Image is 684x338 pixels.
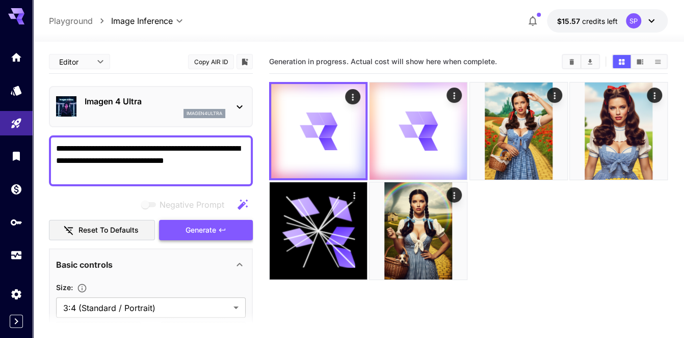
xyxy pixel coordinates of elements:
p: Imagen 4 Ultra [85,95,225,107]
div: Clear ImagesDownload All [562,54,600,69]
div: Wallet [10,183,22,195]
button: Clear Images [563,55,581,68]
div: Actions [446,187,462,203]
button: Show images in grid view [613,55,630,68]
img: 9k= [470,82,567,180]
div: $15.57196 [557,16,618,26]
button: Show images in video view [631,55,649,68]
span: $15.57 [557,17,582,25]
div: Settings [10,288,22,300]
div: Playground [10,117,22,130]
div: Actions [647,88,662,103]
img: Z [370,182,467,279]
span: Generate [186,224,216,237]
button: $15.57196SP [547,9,668,33]
div: Models [10,84,22,97]
span: Negative prompts are not compatible with the selected model. [139,198,232,211]
div: Usage [10,249,22,262]
button: Reset to defaults [49,220,155,241]
span: 3:4 (Standard / Portrait) [63,302,229,314]
div: Actions [446,88,462,103]
div: Basic controls [56,252,246,277]
button: Copy AIR ID [188,54,234,69]
button: Adjust the dimensions of the generated image by specifying its width and height in pixels, or sel... [73,283,91,293]
span: Generation in progress. Actual cost will show here when complete. [269,57,497,66]
a: Playground [49,15,93,27]
button: Show images in list view [649,55,667,68]
div: Home [10,51,22,64]
p: imagen4ultra [187,110,222,117]
div: API Keys [10,216,22,229]
nav: breadcrumb [49,15,111,27]
div: Imagen 4 Ultraimagen4ultra [56,91,246,122]
span: credits left [582,17,618,25]
button: Generate [159,220,253,241]
p: Basic controls [56,259,113,271]
div: Library [10,150,22,162]
span: Negative Prompt [160,199,224,211]
span: Image Inference [111,15,173,27]
div: Actions [347,187,362,203]
button: Expand sidebar [10,315,23,328]
span: Editor [59,57,91,67]
div: SP [626,13,641,29]
div: Show images in grid viewShow images in video viewShow images in list view [612,54,668,69]
button: Add to library [240,55,249,68]
div: Actions [547,88,562,103]
div: Actions [345,89,360,104]
span: Size : [56,283,73,292]
button: Download All [581,55,599,68]
img: 9k= [570,82,667,180]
